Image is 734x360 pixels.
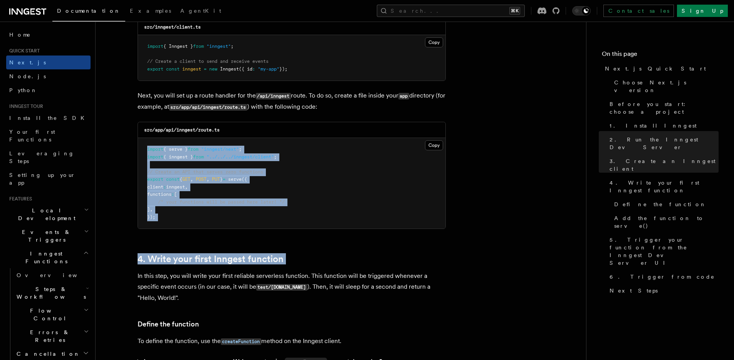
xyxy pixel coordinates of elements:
[166,66,180,72] span: const
[274,154,277,160] span: ;
[242,177,247,182] span: ({
[9,115,89,121] span: Install the SDK
[180,177,182,182] span: {
[196,177,207,182] span: POST
[606,270,719,284] a: 6. Trigger from code
[606,154,719,176] a: 3. Create an Inngest client
[6,247,91,268] button: Inngest Functions
[258,66,279,72] span: "my-app"
[610,179,719,194] span: 4. Write your first Inngest function
[602,49,719,62] h4: On this page
[147,214,155,220] span: });
[171,192,174,197] span: :
[9,150,74,164] span: Leveraging Steps
[606,133,719,154] a: 2. Run the Inngest Dev Server
[201,146,239,152] span: "inngest/next"
[6,196,32,202] span: Features
[611,76,719,97] a: Choose Next.js version
[398,93,409,99] code: app
[220,177,223,182] span: }
[610,273,715,281] span: 6. Trigger from code
[606,284,719,298] a: Next Steps
[13,268,91,282] a: Overview
[193,44,204,49] span: from
[610,122,697,130] span: 1. Install Inngest
[6,28,91,42] a: Home
[602,62,719,76] a: Next.js Quick Start
[193,154,204,160] span: from
[57,8,121,14] span: Documentation
[6,168,91,190] a: Setting up your app
[6,225,91,247] button: Events & Triggers
[147,177,163,182] span: export
[147,207,150,212] span: ]
[190,177,193,182] span: ,
[138,254,284,264] a: 4. Write your first Inngest function
[231,44,233,49] span: ;
[209,66,217,72] span: new
[425,37,443,47] button: Copy
[163,184,166,190] span: :
[605,65,706,72] span: Next.js Quick Start
[6,204,91,225] button: Local Development
[188,146,198,152] span: from
[138,319,199,330] a: Define the function
[144,24,201,30] code: src/inngest/client.ts
[9,87,37,93] span: Python
[204,66,207,72] span: =
[6,48,40,54] span: Quick start
[147,59,269,64] span: // Create a client to send and receive events
[144,127,220,133] code: src/app/api/inngest/route.ts
[9,73,46,79] span: Node.js
[207,154,274,160] span: "../../../inngest/client"
[610,287,658,294] span: Next Steps
[182,177,190,182] span: GET
[13,325,91,347] button: Errors & Retries
[6,83,91,97] a: Python
[223,177,225,182] span: =
[147,66,163,72] span: export
[212,177,220,182] span: PUT
[158,199,285,205] span: /* your functions will be passed here later! */
[125,2,176,21] a: Examples
[207,177,209,182] span: ,
[377,5,525,17] button: Search...⌘K
[13,307,84,322] span: Flow Control
[185,184,188,190] span: ,
[610,136,719,151] span: 2. Run the Inngest Dev Server
[221,337,261,345] a: createFunction
[163,146,188,152] span: { serve }
[509,7,520,15] kbd: ⌘K
[17,272,96,278] span: Overview
[163,44,193,49] span: { Inngest }
[13,282,91,304] button: Steps & Workflows
[9,129,55,143] span: Your first Functions
[279,66,287,72] span: });
[182,66,201,72] span: inngest
[13,285,86,301] span: Steps & Workflows
[610,100,719,116] span: Before you start: choose a project
[614,200,706,208] span: Define the function
[572,6,591,15] button: Toggle dark mode
[207,44,231,49] span: "inngest"
[606,97,719,119] a: Before you start: choose a project
[611,211,719,233] a: Add the function to serve()
[180,8,221,14] span: AgentKit
[6,103,43,109] span: Inngest tour
[6,228,84,244] span: Events & Triggers
[256,93,291,99] code: /api/inngest
[606,176,719,197] a: 4. Write your first Inngest function
[9,59,46,66] span: Next.js
[9,31,31,39] span: Home
[150,207,153,212] span: ,
[13,304,91,325] button: Flow Control
[6,111,91,125] a: Install the SDK
[614,214,719,230] span: Add the function to serve()
[606,119,719,133] a: 1. Install Inngest
[6,250,83,265] span: Inngest Functions
[169,104,247,111] code: src/app/api/inngest/route.ts
[6,125,91,146] a: Your first Functions
[256,284,307,291] code: test/[DOMAIN_NAME]
[677,5,728,17] a: Sign Up
[176,2,226,21] a: AgentKit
